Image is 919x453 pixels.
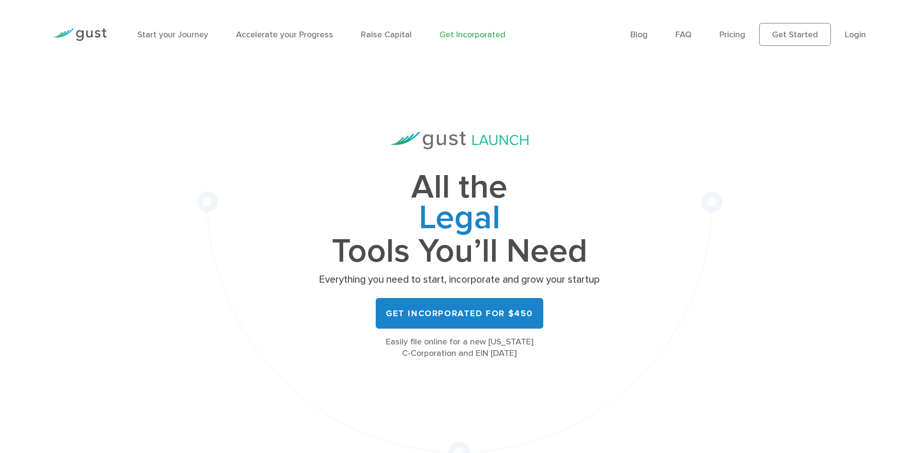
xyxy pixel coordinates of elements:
h1: All the Tools You’ll Need [316,172,603,266]
a: Get Started [759,23,831,46]
div: Easily file online for a new [US_STATE] C-Corporation and EIN [DATE] [316,336,603,359]
a: Login [845,30,866,40]
a: Get Incorporated [439,30,505,40]
a: FAQ [675,30,692,40]
a: Get Incorporated for $450 [376,298,543,329]
p: Everything you need to start, incorporate and grow your startup [316,273,603,287]
span: Legal [316,203,603,236]
a: Accelerate your Progress [236,30,333,40]
a: Pricing [719,30,745,40]
img: Gust Launch Logo [391,132,528,149]
a: Blog [630,30,648,40]
a: Raise Capital [361,30,412,40]
a: Start your Journey [137,30,208,40]
img: Gust Logo [53,28,107,41]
